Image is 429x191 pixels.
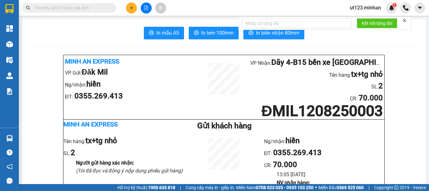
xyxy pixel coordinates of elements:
img: solution-icon [6,88,13,95]
img: phone-icon [403,5,409,11]
span: printer [248,30,253,36]
b: 2 [71,148,75,157]
img: warehouse-icon [6,57,13,63]
b: hiền [86,80,100,88]
span: caret-down [417,5,423,11]
b: 0355.269.413 [273,148,322,157]
span: aim [158,6,163,10]
b: Đăk Mil [82,68,108,76]
img: dashboard-icon [6,25,13,32]
button: file-add [141,3,152,14]
span: 1 [393,3,395,7]
button: aim [155,3,166,14]
b: 70.000 [273,160,297,169]
input: Tìm tên, số ĐT hoặc mã đơn [35,4,109,11]
sup: 1 [392,3,397,7]
img: icon-new-feature [389,5,394,11]
span: Miền Nam [236,184,313,191]
span: copyright [394,185,399,190]
span: notification [7,164,13,170]
img: logo-vxr [5,4,14,14]
span: message [7,178,13,184]
span: In biên nhận 80mm [256,29,299,37]
b: Dãy 4-B15 bến xe [GEOGRAPHIC_DATA] [271,58,406,67]
span: file-add [144,6,148,10]
span: Miền Bắc [318,184,364,191]
span: printer [149,30,154,36]
b: Gửi khách hàng [197,121,252,130]
b: Người gửi hàng xác nhận : [76,160,134,166]
b: 2 [378,81,383,90]
li: Ng/nhận: [65,78,198,90]
li: 13:05 [DATE] [277,171,384,178]
li: ĐT: [264,147,384,159]
span: Cung cấp máy in - giấy in: [186,184,235,191]
b: tx+tg nhỏ [351,70,383,79]
li: ĐT: [65,90,198,102]
span: ut123.minhan [345,4,386,12]
b: 0355.269.413 [74,92,123,100]
button: caret-down [414,3,425,14]
b: Minh An Express [63,121,118,128]
span: question-circle [7,149,13,155]
li: SL: [250,80,383,92]
b: Minh An Express [65,58,119,65]
li: VP Gửi: [65,66,198,78]
span: | [180,184,181,191]
strong: 1900 633 818 [148,185,175,190]
h1: ĐMIL1208250003 [250,104,383,118]
button: Kết nối tổng đài [357,18,397,28]
span: close [402,18,407,23]
button: printerIn tem 100mm [189,27,239,39]
button: printerIn biên nhận 80mm [243,27,304,39]
strong: 0369 525 060 [337,185,364,190]
span: | [368,184,369,191]
li: Ng/nhận: [264,135,384,147]
span: plus [129,6,134,10]
b: tx+tg nhỏ [85,136,117,145]
span: Kết nối tổng đài [362,20,392,27]
input: Nhập số tổng đài [242,18,352,28]
span: In mẫu A5 [156,29,179,37]
span: printer [194,30,199,36]
span: Hỗ trợ kỹ thuật: [117,184,175,191]
img: warehouse-icon [6,41,13,48]
span: search [26,6,30,10]
button: printerIn mẫu A5 [144,27,184,39]
li: CR : [250,92,383,104]
li: Tên hàng: [63,135,184,147]
strong: 0708 023 035 - 0935 103 250 [256,185,313,190]
img: warehouse-icon [6,72,13,79]
li: SL: [63,147,184,159]
li: VP Nhận: [250,57,383,69]
span: In tem 100mm [201,29,234,37]
b: hiền [285,136,300,145]
b: NV nhận hàng : [277,180,310,186]
button: plus [126,3,137,14]
li: Tên hàng: [250,69,383,81]
b: 70.000 [359,93,383,102]
i: (Tôi đã đọc và đồng ý nộp dung phiếu gửi hàng) [76,168,183,174]
span: ⚪️ [315,186,317,189]
img: warehouse-icon [6,135,13,142]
